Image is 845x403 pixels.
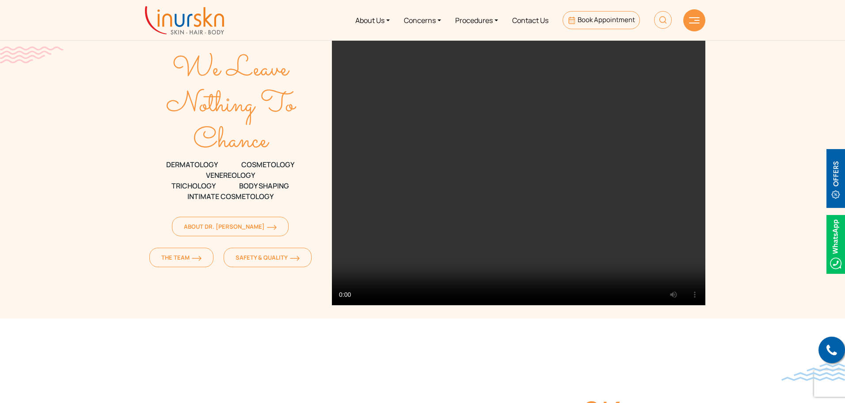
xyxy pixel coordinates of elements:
span: COSMETOLOGY [241,159,294,170]
img: hamLine.svg [689,17,700,23]
span: About Dr. [PERSON_NAME] [184,223,277,230]
span: DERMATOLOGY [166,159,218,170]
img: HeaderSearch [654,11,672,29]
img: orange-arrow [192,256,202,261]
span: The Team [161,253,202,261]
span: TRICHOLOGY [171,180,216,191]
a: Book Appointment [563,11,640,29]
a: Contact Us [505,4,556,37]
img: bluewave [781,363,845,381]
text: Chance [193,119,270,162]
a: About Dr. [PERSON_NAME]orange-arrow [172,217,289,236]
span: Intimate Cosmetology [187,191,274,202]
a: The Teamorange-arrow [149,248,213,267]
span: Safety & Quality [236,253,300,261]
img: orange-arrow [267,225,277,230]
img: offerBt [826,149,845,208]
a: Safety & Qualityorange-arrow [224,248,312,267]
text: We Leave [172,48,290,91]
span: VENEREOLOGY [206,170,255,180]
a: About Us [348,4,397,37]
a: Procedures [448,4,505,37]
img: orange-arrow [290,256,300,261]
span: Body Shaping [239,180,289,191]
span: Book Appointment [578,15,635,24]
img: inurskn-logo [145,6,224,35]
a: Whatsappicon [826,238,845,248]
a: Concerns [397,4,448,37]
text: Nothing To [166,84,297,127]
img: Whatsappicon [826,215,845,274]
